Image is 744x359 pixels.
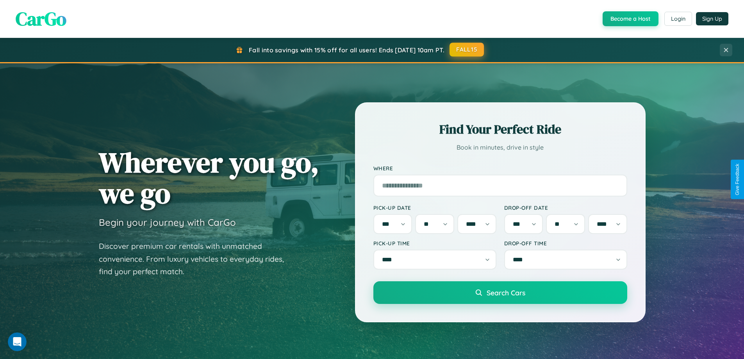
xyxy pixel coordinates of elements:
span: CarGo [16,6,66,32]
button: FALL15 [450,43,484,57]
button: Become a Host [603,11,658,26]
label: Drop-off Time [504,240,627,246]
p: Book in minutes, drive in style [373,142,627,153]
h3: Begin your journey with CarGo [99,216,236,228]
label: Where [373,165,627,171]
label: Pick-up Time [373,240,496,246]
label: Drop-off Date [504,204,627,211]
button: Login [664,12,692,26]
span: Search Cars [487,288,525,297]
button: Search Cars [373,281,627,304]
span: Fall into savings with 15% off for all users! Ends [DATE] 10am PT. [249,46,444,54]
h1: Wherever you go, we go [99,147,319,209]
button: Sign Up [696,12,728,25]
div: Give Feedback [735,164,740,195]
p: Discover premium car rentals with unmatched convenience. From luxury vehicles to everyday rides, ... [99,240,294,278]
h2: Find Your Perfect Ride [373,121,627,138]
label: Pick-up Date [373,204,496,211]
iframe: Intercom live chat [8,332,27,351]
